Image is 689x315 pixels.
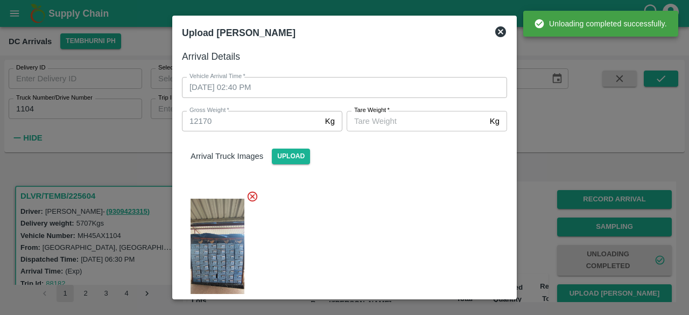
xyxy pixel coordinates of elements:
label: Tare Weight [354,106,390,115]
span: Upload [272,149,310,164]
div: Unloading completed successfully. [534,14,667,33]
b: Upload [PERSON_NAME] [182,27,296,38]
p: Kg [490,115,500,127]
p: Kg [325,115,335,127]
input: Gross Weight [182,111,321,131]
label: Gross Weight [189,106,229,115]
h6: Arrival Details [182,49,507,64]
p: Arrival Truck Images [191,150,263,162]
label: Vehicle Arrival Time [189,72,245,81]
input: Tare Weight [347,111,486,131]
input: Choose date, selected date is Sep 12, 2025 [182,77,500,97]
